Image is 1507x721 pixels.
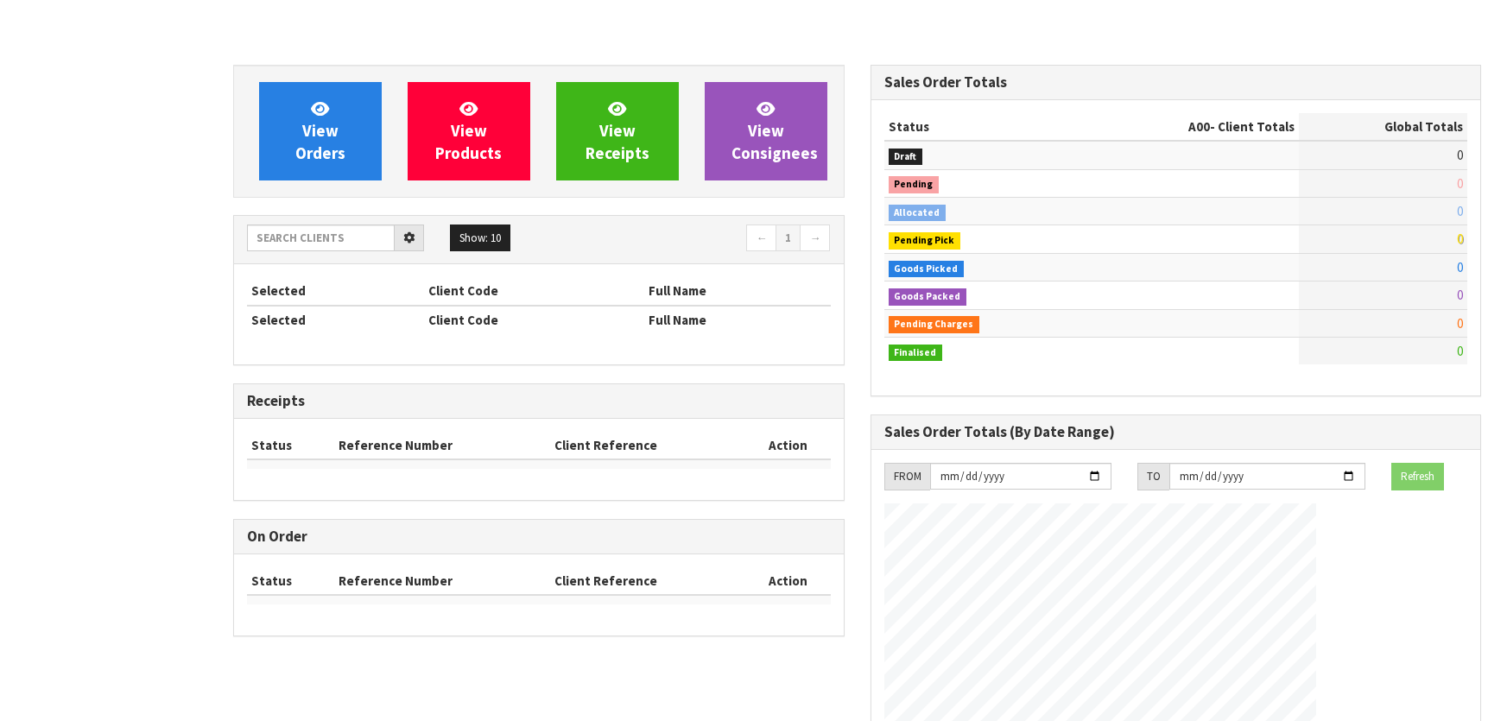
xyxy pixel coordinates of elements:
a: ← [746,225,776,252]
a: 1 [776,225,801,252]
span: 0 [1457,175,1463,192]
th: Global Totals [1299,113,1467,141]
div: FROM [884,463,930,490]
input: Search clients [247,225,395,251]
th: Status [247,567,334,595]
th: Client Code [424,306,644,333]
a: ViewConsignees [705,82,827,180]
a: ViewReceipts [556,82,679,180]
span: 0 [1457,343,1463,359]
nav: Page navigation [552,225,831,255]
span: Pending Charges [889,316,980,333]
th: Client Reference [550,432,747,459]
button: Show: 10 [450,225,510,252]
th: Full Name [644,306,831,333]
span: 0 [1457,203,1463,219]
h3: Receipts [247,393,831,409]
th: Selected [247,306,424,333]
span: Finalised [889,345,943,362]
th: - Client Totals [1077,113,1299,141]
th: Selected [247,277,424,305]
h3: On Order [247,528,831,545]
span: Goods Picked [889,261,965,278]
button: Refresh [1391,463,1444,490]
span: 0 [1457,147,1463,163]
a: ViewProducts [408,82,530,180]
h3: Sales Order Totals (By Date Range) [884,424,1468,440]
th: Action [746,432,830,459]
span: 0 [1457,259,1463,275]
span: Pending Pick [889,232,961,250]
span: View Receipts [586,98,649,163]
th: Full Name [644,277,831,305]
h3: Sales Order Totals [884,74,1468,91]
span: 0 [1457,231,1463,247]
th: Status [247,432,334,459]
span: View Products [435,98,502,163]
th: Client Code [424,277,644,305]
span: A00 [1188,118,1210,135]
span: Goods Packed [889,288,967,306]
span: Allocated [889,205,947,222]
th: Reference Number [334,567,550,595]
span: 0 [1457,315,1463,332]
a: ViewOrders [259,82,382,180]
a: → [800,225,830,252]
span: View Orders [295,98,345,163]
th: Action [746,567,830,595]
span: 0 [1457,287,1463,303]
span: Pending [889,176,940,193]
th: Reference Number [334,432,550,459]
span: Draft [889,149,923,166]
th: Status [884,113,1077,141]
div: TO [1137,463,1169,490]
th: Client Reference [550,567,747,595]
span: View Consignees [731,98,818,163]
